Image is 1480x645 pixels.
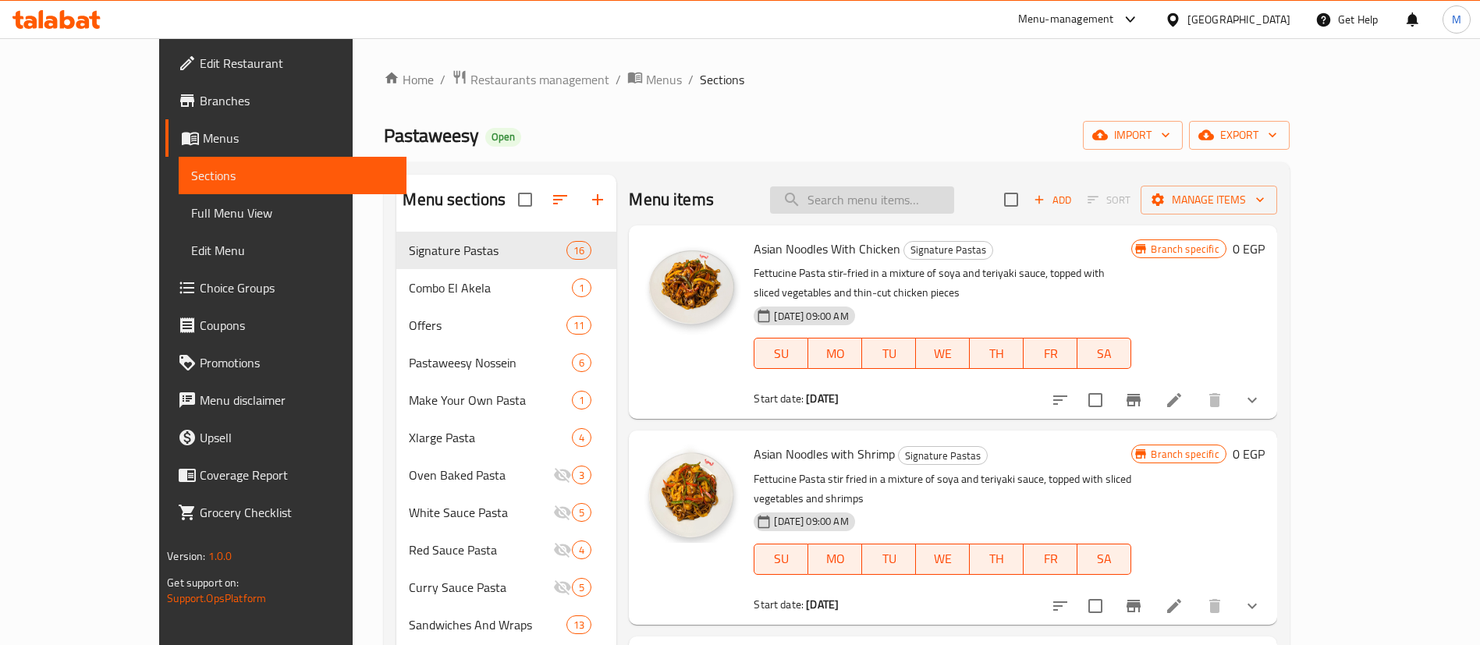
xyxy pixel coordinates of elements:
span: Signature Pastas [409,241,566,260]
span: Branch specific [1145,447,1225,462]
button: import [1083,121,1183,150]
button: TU [862,544,916,575]
a: Menus [627,69,682,90]
span: Add item [1027,188,1077,212]
button: SU [754,338,808,369]
div: items [566,241,591,260]
div: items [566,615,591,634]
span: Menus [646,70,682,89]
span: Curry Sauce Pasta [409,578,553,597]
a: Full Menu View [179,194,406,232]
span: 6 [573,356,591,370]
span: 1 [573,393,591,408]
span: Choice Groups [200,278,394,297]
li: / [616,70,621,89]
span: Grocery Checklist [200,503,394,522]
button: FR [1024,338,1077,369]
span: Coupons [200,316,394,335]
a: Edit Restaurant [165,44,406,82]
button: MO [808,338,862,369]
div: Red Sauce Pasta4 [396,531,616,569]
span: Edit Menu [191,241,394,260]
button: export [1189,121,1290,150]
span: WE [922,548,964,570]
span: Select section [995,183,1027,216]
button: sort-choices [1042,381,1079,419]
span: SU [761,342,802,365]
span: Pastaweesy Nossein [409,353,572,372]
span: Add [1031,191,1074,209]
span: 4 [573,431,591,445]
span: Select all sections [509,183,541,216]
span: 5 [573,505,591,520]
span: Start date: [754,388,804,409]
span: TH [976,548,1017,570]
span: Menus [203,129,394,147]
button: delete [1196,381,1233,419]
span: TH [976,342,1017,365]
div: Signature Pastas16 [396,232,616,269]
div: items [572,466,591,484]
span: export [1201,126,1277,145]
a: Restaurants management [452,69,609,90]
a: Sections [179,157,406,194]
div: items [572,503,591,522]
button: TH [970,338,1024,369]
svg: Inactive section [553,503,572,522]
div: Offers11 [396,307,616,344]
span: FR [1030,342,1071,365]
span: SA [1084,548,1125,570]
button: Add [1027,188,1077,212]
span: 1 [573,281,591,296]
span: Make Your Own Pasta [409,391,572,409]
a: Coverage Report [165,456,406,494]
button: FR [1024,544,1077,575]
span: SU [761,548,802,570]
span: Pastaweesy [384,118,479,153]
span: M [1452,11,1461,28]
button: delete [1196,587,1233,625]
b: [DATE] [806,594,839,615]
button: SA [1077,338,1131,369]
div: items [572,540,591,559]
div: Xlarge Pasta [409,428,572,447]
div: Xlarge Pasta4 [396,419,616,456]
a: Menu disclaimer [165,381,406,419]
a: Home [384,70,434,89]
svg: Inactive section [553,578,572,597]
button: show more [1233,381,1271,419]
span: MO [815,548,856,570]
button: Branch-specific-item [1115,381,1152,419]
h6: 0 EGP [1233,443,1265,465]
nav: breadcrumb [384,69,1289,90]
div: Sandwiches And Wraps13 [396,606,616,643]
h6: 0 EGP [1233,238,1265,260]
div: Sandwiches And Wraps [409,615,566,634]
span: Combo El Akela [409,278,572,297]
div: Open [485,128,521,147]
span: Oven Baked Pasta [409,466,553,484]
div: Red Sauce Pasta [409,540,553,559]
span: Menu disclaimer [200,391,394,409]
span: 1.0.0 [208,546,232,566]
li: / [688,70,694,89]
span: 13 [567,618,591,633]
b: [DATE] [806,388,839,409]
span: 16 [567,243,591,258]
span: Asian Noodles With Chicken [754,237,900,260]
span: Open [485,130,521,144]
button: sort-choices [1042,587,1079,625]
a: Edit menu item [1165,391,1184,409]
span: [DATE] 09:00 AM [768,309,854,324]
button: TU [862,338,916,369]
a: Edit menu item [1165,597,1184,615]
div: Menu-management [1018,10,1114,29]
a: Coupons [165,307,406,344]
span: TU [868,342,910,365]
div: items [566,316,591,335]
